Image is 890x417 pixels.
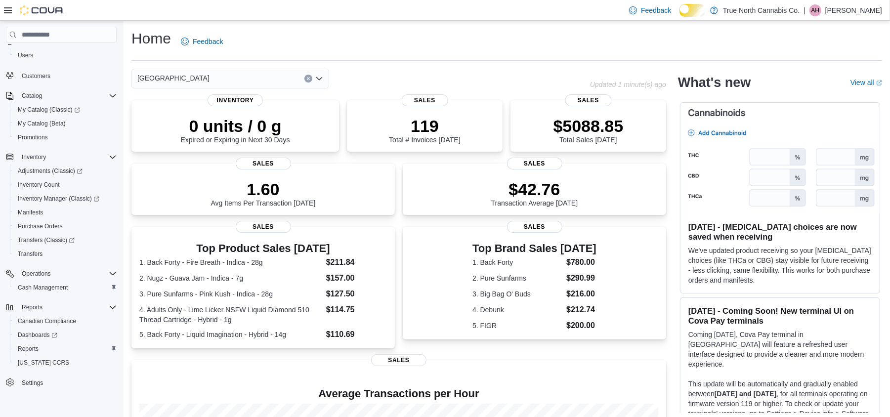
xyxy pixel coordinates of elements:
[18,70,54,82] a: Customers
[211,179,316,207] div: Avg Items Per Transaction [DATE]
[804,4,805,16] p: |
[507,158,562,169] span: Sales
[18,151,117,163] span: Inventory
[10,356,121,370] button: [US_STATE] CCRS
[10,192,121,206] a: Inventory Manager (Classic)
[6,44,117,416] nav: Complex example
[14,282,72,293] a: Cash Management
[18,301,46,313] button: Reports
[679,4,706,17] input: Dark Mode
[14,329,117,341] span: Dashboards
[18,151,50,163] button: Inventory
[14,234,79,246] a: Transfers (Classic)
[10,314,121,328] button: Canadian Compliance
[22,153,46,161] span: Inventory
[553,116,624,136] p: $5088.85
[14,49,117,61] span: Users
[14,179,117,191] span: Inventory Count
[10,206,121,219] button: Manifests
[18,331,57,339] span: Dashboards
[10,219,121,233] button: Purchase Orders
[566,288,596,300] dd: $216.00
[507,221,562,233] span: Sales
[14,220,67,232] a: Purchase Orders
[14,193,103,205] a: Inventory Manager (Classic)
[18,376,117,389] span: Settings
[326,272,387,284] dd: $157.00
[2,150,121,164] button: Inventory
[208,94,263,106] span: Inventory
[211,179,316,199] p: 1.60
[14,207,117,218] span: Manifests
[14,234,117,246] span: Transfers (Classic)
[565,94,612,106] span: Sales
[18,236,75,244] span: Transfers (Classic)
[22,303,42,311] span: Reports
[10,164,121,178] a: Adjustments (Classic)
[131,29,171,48] h1: Home
[10,103,121,117] a: My Catalog (Classic)
[139,305,322,325] dt: 4. Adults Only - Lime Licker NSFW Liquid Diamond 510 Thread Cartridge - Hybrid - 1g
[10,178,121,192] button: Inventory Count
[10,130,121,144] button: Promotions
[14,104,84,116] a: My Catalog (Classic)
[18,208,43,216] span: Manifests
[18,133,48,141] span: Promotions
[14,207,47,218] a: Manifests
[10,233,121,247] a: Transfers (Classic)
[14,248,46,260] a: Transfers
[2,267,121,281] button: Operations
[18,359,69,367] span: [US_STATE] CCRS
[14,179,64,191] a: Inventory Count
[389,116,460,136] p: 119
[139,289,322,299] dt: 3. Pure Sunfarms - Pink Kush - Indica - 28g
[389,116,460,144] div: Total # Invoices [DATE]
[18,250,42,258] span: Transfers
[22,270,51,278] span: Operations
[139,257,322,267] dt: 1. Back Forty - Fire Breath - Indica - 28g
[20,5,64,15] img: Cova
[14,131,52,143] a: Promotions
[590,81,666,88] p: Updated 1 minute(s) ago
[825,4,882,16] p: [PERSON_NAME]
[14,118,117,129] span: My Catalog (Beta)
[678,75,751,90] h2: What's new
[137,72,210,84] span: [GEOGRAPHIC_DATA]
[472,321,562,331] dt: 5. FIGR
[22,72,50,80] span: Customers
[2,68,121,83] button: Customers
[566,320,596,332] dd: $200.00
[14,220,117,232] span: Purchase Orders
[18,301,117,313] span: Reports
[491,179,578,207] div: Transaction Average [DATE]
[14,282,117,293] span: Cash Management
[401,94,448,106] span: Sales
[14,329,61,341] a: Dashboards
[472,243,596,254] h3: Top Brand Sales [DATE]
[304,75,312,83] button: Clear input
[18,195,99,203] span: Inventory Manager (Classic)
[688,330,872,369] p: Coming [DATE], Cova Pay terminal in [GEOGRAPHIC_DATA] will feature a refreshed user interface des...
[18,69,117,82] span: Customers
[723,4,800,16] p: True North Cannabis Co.
[22,92,42,100] span: Catalog
[14,165,86,177] a: Adjustments (Classic)
[181,116,290,136] p: 0 units / 0 g
[18,377,47,389] a: Settings
[181,116,290,144] div: Expired or Expiring in Next 30 Days
[22,379,43,387] span: Settings
[472,289,562,299] dt: 3. Big Bag O' Buds
[2,375,121,390] button: Settings
[809,4,821,16] div: Alex Hutchings
[2,300,121,314] button: Reports
[715,390,776,398] strong: [DATE] and [DATE]
[688,222,872,242] h3: [DATE] - [MEDICAL_DATA] choices are now saved when receiving
[10,117,121,130] button: My Catalog (Beta)
[14,165,117,177] span: Adjustments (Classic)
[472,305,562,315] dt: 4. Debunk
[811,4,820,16] span: AH
[18,317,76,325] span: Canadian Compliance
[14,104,117,116] span: My Catalog (Classic)
[177,32,227,51] a: Feedback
